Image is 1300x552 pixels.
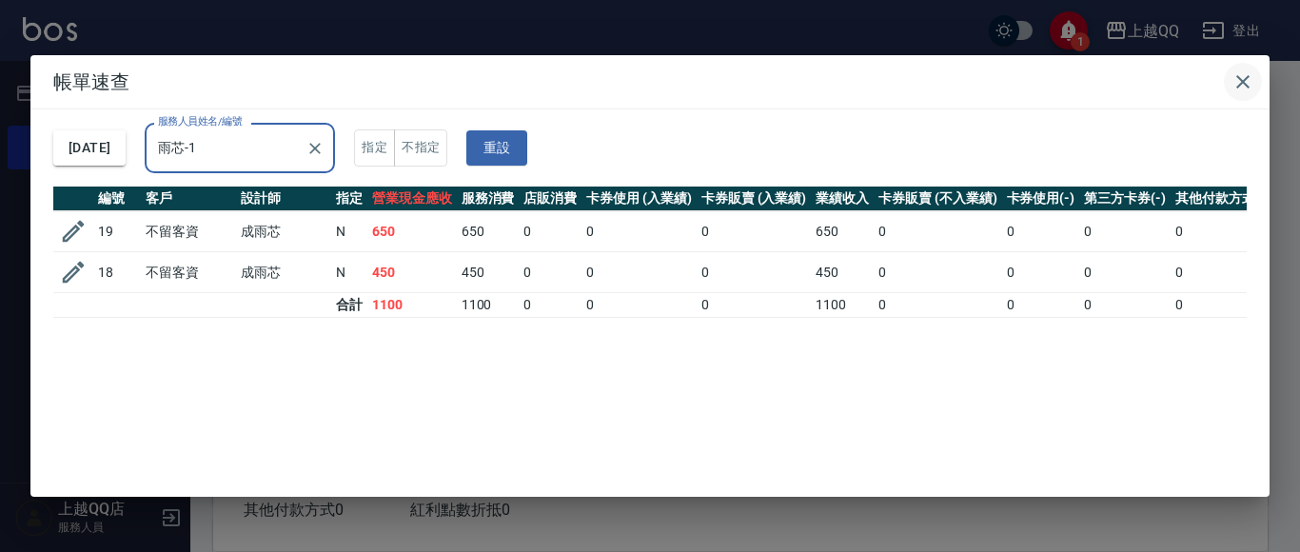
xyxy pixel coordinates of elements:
td: 0 [1002,293,1080,318]
td: 19 [93,211,141,252]
td: 0 [581,211,697,252]
td: 不留客資 [141,252,236,293]
td: 0 [1002,211,1080,252]
td: 0 [1079,211,1171,252]
th: 業績收入 [811,187,874,211]
th: 指定 [331,187,367,211]
td: 450 [367,252,457,293]
th: 卡券販賣 (入業績) [697,187,812,211]
td: 0 [519,211,581,252]
th: 卡券使用(-) [1002,187,1080,211]
td: N [331,211,367,252]
td: 0 [1002,252,1080,293]
th: 編號 [93,187,141,211]
td: N [331,252,367,293]
td: 0 [697,211,812,252]
h2: 帳單速查 [30,55,1270,108]
th: 第三方卡券(-) [1079,187,1171,211]
th: 店販消費 [519,187,581,211]
td: 0 [1079,252,1171,293]
th: 其他付款方式(-) [1171,187,1275,211]
td: 不留客資 [141,211,236,252]
td: 0 [874,211,1001,252]
button: 指定 [354,129,395,167]
button: [DATE] [53,130,126,166]
td: 成雨芯 [236,211,331,252]
td: 650 [367,211,457,252]
th: 客戶 [141,187,236,211]
td: 0 [1171,293,1275,318]
button: Clear [302,135,328,162]
td: 0 [519,252,581,293]
th: 卡券販賣 (不入業績) [874,187,1001,211]
td: 0 [1171,252,1275,293]
td: 1100 [457,293,520,318]
td: 650 [811,211,874,252]
button: 不指定 [394,129,447,167]
th: 服務消費 [457,187,520,211]
td: 450 [457,252,520,293]
td: 0 [874,293,1001,318]
label: 服務人員姓名/編號 [158,114,242,128]
td: 0 [697,293,812,318]
td: 18 [93,252,141,293]
td: 合計 [331,293,367,318]
td: 450 [811,252,874,293]
td: 0 [1079,293,1171,318]
td: 0 [581,293,697,318]
td: 650 [457,211,520,252]
td: 1100 [367,293,457,318]
td: 0 [1171,211,1275,252]
th: 營業現金應收 [367,187,457,211]
button: 重設 [466,130,527,166]
td: 0 [581,252,697,293]
td: 1100 [811,293,874,318]
th: 設計師 [236,187,331,211]
th: 卡券使用 (入業績) [581,187,697,211]
td: 0 [874,252,1001,293]
td: 0 [697,252,812,293]
td: 0 [519,293,581,318]
td: 成雨芯 [236,252,331,293]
